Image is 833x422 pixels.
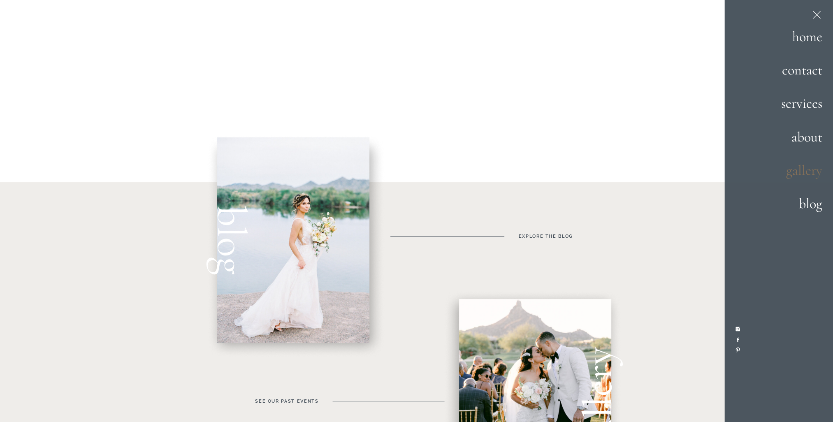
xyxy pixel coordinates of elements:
[234,32,268,37] span: Subscribe
[583,48,654,78] i: Unique
[212,137,255,343] a: blog
[765,26,822,49] a: home
[758,127,822,149] a: about
[765,93,822,115] a: services
[253,397,319,415] a: see our past events
[225,25,277,44] button: Subscribe
[707,167,782,176] a: Get started
[643,78,716,107] i: Joyfully
[517,48,789,114] h1: Floral Designs For The In Love
[765,60,822,82] a: contact
[519,232,593,240] a: Explore the blog
[766,160,822,182] a: gallery
[728,193,822,216] a: blog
